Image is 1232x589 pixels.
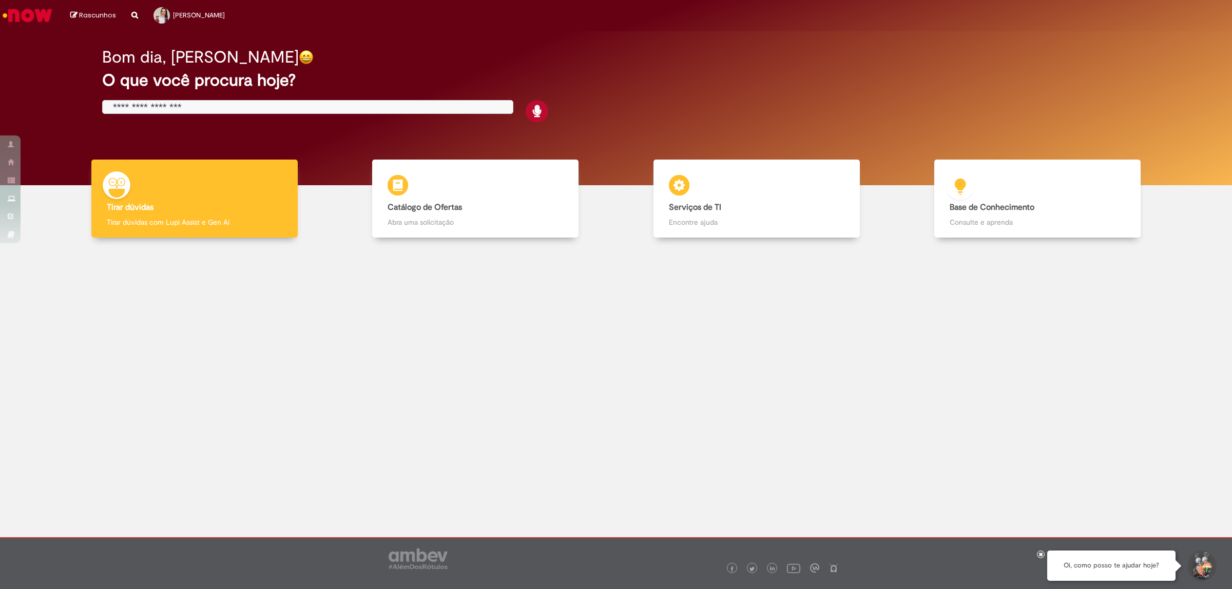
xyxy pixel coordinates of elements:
[107,217,282,227] p: Tirar dúvidas com Lupi Assist e Gen Ai
[616,160,897,238] a: Serviços de TI Encontre ajuda
[749,566,755,572] img: logo_footer_twitter.png
[1186,551,1217,581] button: Iniciar Conversa de Suporte
[669,202,721,212] b: Serviços de TI
[829,563,838,573] img: logo_footer_naosei.png
[729,566,735,572] img: logo_footer_facebook.png
[950,202,1034,212] b: Base de Conhecimento
[102,48,299,66] h2: Bom dia, [PERSON_NAME]
[388,202,462,212] b: Catálogo de Ofertas
[897,160,1179,238] a: Base de Conhecimento Consulte e aprenda
[1,5,54,26] img: ServiceNow
[810,563,819,573] img: logo_footer_workplace.png
[388,217,563,227] p: Abra uma solicitação
[299,50,314,65] img: happy-face.png
[54,160,335,238] a: Tirar dúvidas Tirar dúvidas com Lupi Assist e Gen Ai
[70,11,116,21] a: Rascunhos
[950,217,1125,227] p: Consulte e aprenda
[173,11,225,19] span: [PERSON_NAME]
[335,160,617,238] a: Catálogo de Ofertas Abra uma solicitação
[389,548,448,569] img: logo_footer_ambev_rotulo_gray.png
[107,202,153,212] b: Tirar dúvidas
[1047,551,1176,581] div: Oi, como posso te ajudar hoje?
[669,217,844,227] p: Encontre ajuda
[79,10,116,20] span: Rascunhos
[787,561,800,575] img: logo_footer_youtube.png
[770,566,775,572] img: logo_footer_linkedin.png
[102,71,1130,89] h2: O que você procura hoje?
